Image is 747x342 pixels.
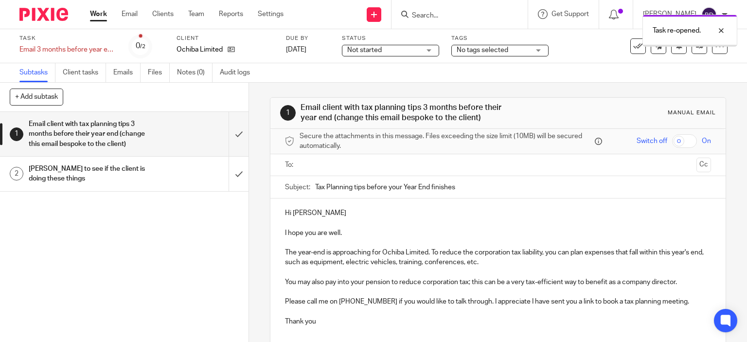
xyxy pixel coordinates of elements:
h1: Email client with tax planning tips 3 months before their year end (change this email bespoke to ... [29,117,156,151]
label: Status [342,35,439,42]
span: Secure the attachments in this message. Files exceeding the size limit (10MB) will be secured aut... [300,131,593,151]
p: Hi [PERSON_NAME] [285,208,711,218]
a: Emails [113,63,141,82]
div: 0 [136,40,145,52]
div: Email 3 months before year end for TAX PLANNING [19,45,117,54]
a: Email [122,9,138,19]
a: Client tasks [63,63,106,82]
span: Switch off [637,136,667,146]
label: Client [177,35,274,42]
button: + Add subtask [10,89,63,105]
button: Cc [696,158,711,172]
a: Reports [219,9,243,19]
p: The year-end is approaching for Ochiba Limited. To reduce the corporation tax liability, you can ... [285,248,711,268]
div: 1 [10,127,23,141]
div: Manual email [668,109,716,117]
label: To: [285,160,296,170]
span: No tags selected [457,47,508,54]
img: svg%3E [701,7,717,22]
label: Due by [286,35,330,42]
a: Team [188,9,204,19]
p: Please call me on [PHONE_NUMBER] if you would like to talk through. I appreciate I have sent you ... [285,297,711,306]
a: Files [148,63,170,82]
a: Clients [152,9,174,19]
p: Thank you [285,317,711,326]
a: Subtasks [19,63,55,82]
div: 1 [280,105,296,121]
small: /2 [140,44,145,49]
p: Task re-opened. [653,26,701,36]
span: Not started [347,47,382,54]
div: 2 [10,167,23,180]
p: Ochiba Limited [177,45,223,54]
span: [DATE] [286,46,306,53]
h1: [PERSON_NAME] to see if the client is doing these things [29,162,156,186]
span: On [702,136,711,146]
a: Notes (0) [177,63,213,82]
h1: Email client with tax planning tips 3 months before their year end (change this email bespoke to ... [301,103,518,124]
a: Audit logs [220,63,257,82]
p: I hope you are well. [285,228,711,238]
a: Work [90,9,107,19]
a: Settings [258,9,284,19]
img: Pixie [19,8,68,21]
p: You may also pay into your pension to reduce corporation tax; this can be a very tax-efficient wa... [285,277,711,287]
label: Task [19,35,117,42]
label: Subject: [285,182,310,192]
